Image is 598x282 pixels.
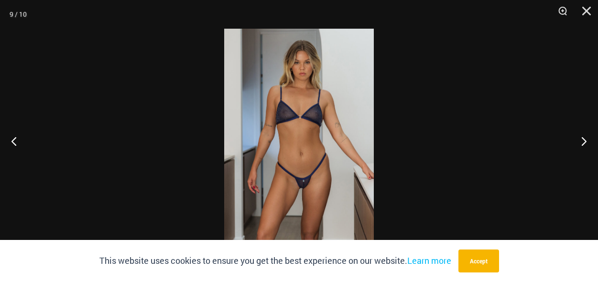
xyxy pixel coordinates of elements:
[10,7,27,22] div: 9 / 10
[224,29,374,253] img: Wild Born Glitter Ink 1122 Top 605 Bottom 02
[407,255,451,266] a: Learn more
[99,254,451,268] p: This website uses cookies to ensure you get the best experience on our website.
[458,249,499,272] button: Accept
[562,117,598,165] button: Next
